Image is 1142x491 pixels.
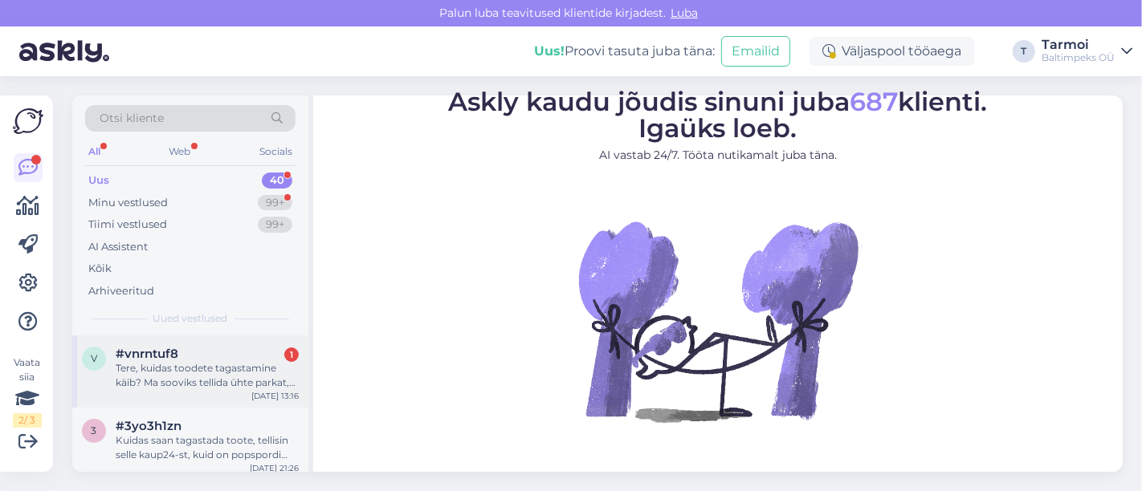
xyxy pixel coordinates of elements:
div: Vaata siia [13,355,42,428]
div: T [1013,40,1035,63]
div: Proovi tasuta juba täna: [534,42,715,61]
span: Askly kaudu jõudis sinuni juba klienti. Igaüks loeb. [449,86,988,144]
span: 687 [850,86,899,117]
b: Uus! [534,43,565,59]
div: 1 [284,347,299,362]
div: AI Assistent [88,239,148,255]
img: No Chat active [573,177,863,465]
div: Tiimi vestlused [88,217,167,233]
button: Emailid [721,36,790,67]
div: [DATE] 21:26 [250,462,299,474]
span: 3 [92,424,97,436]
div: 99+ [258,217,292,233]
span: Luba [666,6,703,20]
span: #vnrntuf8 [116,347,178,361]
div: Väljaspool tööaega [810,37,974,66]
a: TarmoiBaltimpeks OÜ [1042,39,1132,64]
span: v [91,352,97,364]
div: Arhiveeritud [88,283,154,299]
div: 40 [262,172,292,189]
div: Web [166,141,194,162]
div: Tarmoi [1042,39,1115,51]
div: 2 / 3 [13,413,42,428]
span: Otsi kliente [100,110,164,127]
p: AI vastab 24/7. Tööta nutikamalt juba täna. [449,147,988,164]
div: Uus [88,172,109,189]
div: Kõik [88,261,112,277]
div: Baltimpeks OÜ [1042,51,1115,64]
div: Minu vestlused [88,195,168,211]
div: All [85,141,104,162]
div: Kuidas saan tagastada toote, tellisin selle kaup24-st, kuid on popspordi toode ning kuidas saan r... [116,433,299,462]
span: Uued vestlused [153,311,228,326]
img: Askly Logo [13,108,43,134]
div: Socials [256,141,296,162]
span: #3yo3h1zn [116,419,181,433]
div: [DATE] 13:16 [251,390,299,402]
div: 99+ [258,195,292,211]
div: Tere, kuidas toodete tagastamine käib? Ma sooviks tellida ühte parkat, kuid ei [PERSON_NAME] kas ... [116,361,299,390]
